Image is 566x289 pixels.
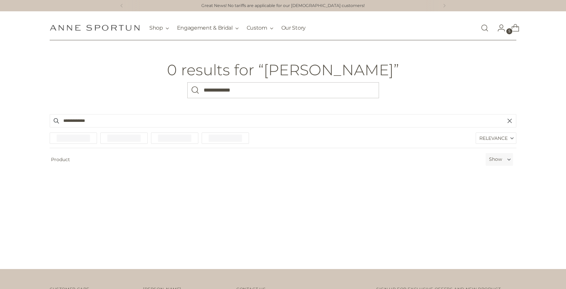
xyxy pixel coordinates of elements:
[201,3,365,9] a: Great News! No tariffs are applicable for our [DEMOGRAPHIC_DATA] customers!
[476,133,516,144] label: Relevance
[247,21,273,35] button: Custom
[149,21,169,35] button: Shop
[506,21,519,35] a: Open cart modal
[187,82,203,98] button: Search
[281,21,306,35] a: Our Story
[167,62,399,78] h1: 0 results for “[PERSON_NAME]”
[506,28,512,34] span: 5
[489,156,502,163] label: Show
[479,133,508,144] span: Relevance
[50,114,516,128] input: Search products
[50,25,140,31] a: Anne Sportun Fine Jewellery
[177,21,239,35] button: Engagement & Bridal
[47,153,483,166] span: Product
[492,21,505,35] a: Go to the account page
[478,21,491,35] a: Open search modal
